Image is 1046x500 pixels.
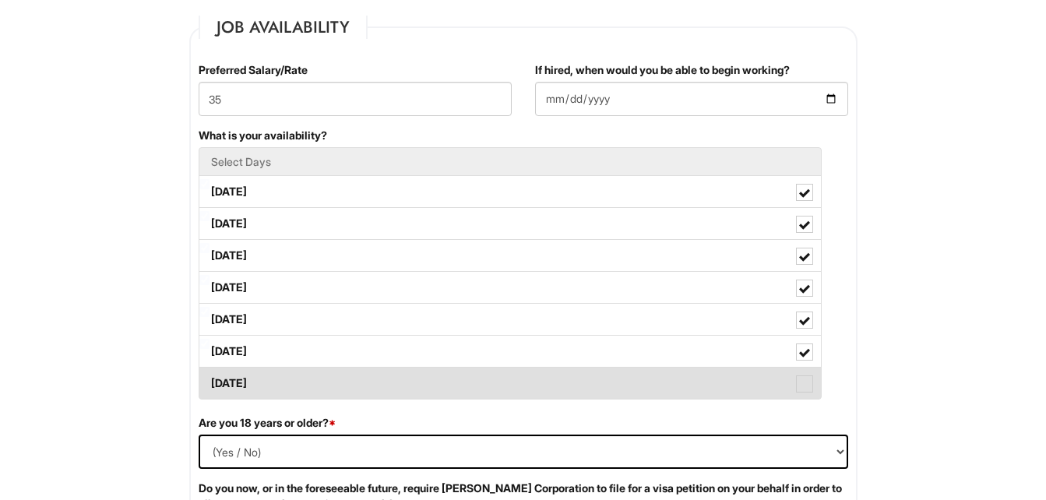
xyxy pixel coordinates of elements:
label: [DATE] [199,304,821,335]
label: What is your availability? [199,128,327,143]
h5: Select Days [211,156,809,167]
label: Are you 18 years or older? [199,415,336,431]
select: (Yes / No) [199,435,848,469]
label: [DATE] [199,208,821,239]
label: Preferred Salary/Rate [199,62,308,78]
input: Preferred Salary/Rate [199,82,512,116]
label: [DATE] [199,368,821,399]
label: [DATE] [199,176,821,207]
legend: Job Availability [199,16,368,39]
label: [DATE] [199,336,821,367]
label: [DATE] [199,272,821,303]
label: If hired, when would you be able to begin working? [535,62,790,78]
label: [DATE] [199,240,821,271]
